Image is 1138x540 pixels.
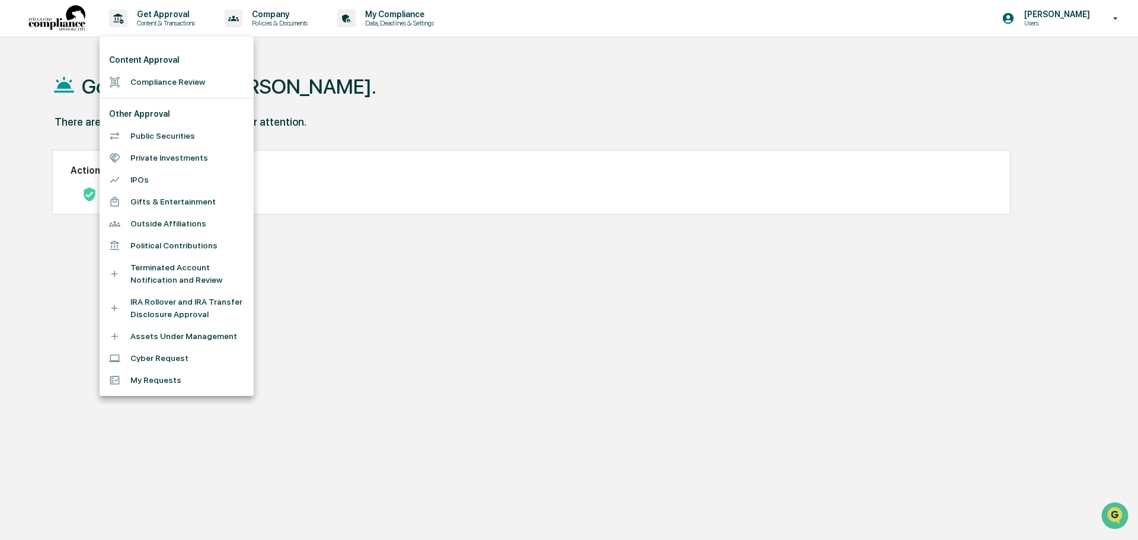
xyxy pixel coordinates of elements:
li: Political Contributions [100,235,254,257]
li: Private Investments [100,147,254,169]
div: 🖐️ [12,151,21,160]
p: How can we help? [12,25,216,44]
a: 🖐️Preclearance [7,145,81,166]
div: Start new chat [40,91,194,103]
li: Other Approval [100,103,254,125]
li: My Requests [100,369,254,391]
li: Cyber Request [100,347,254,369]
span: Attestations [98,149,147,161]
li: Assets Under Management [100,325,254,347]
li: Gifts & Entertainment [100,191,254,213]
button: Start new chat [202,94,216,108]
div: We're available if you need us! [40,103,150,112]
iframe: Open customer support [1100,501,1132,533]
div: 🔎 [12,173,21,183]
li: Public Securities [100,125,254,147]
li: Content Approval [100,49,254,71]
div: 🗄️ [86,151,95,160]
a: Powered byPylon [84,200,143,210]
li: Compliance Review [100,71,254,93]
a: 🗄️Attestations [81,145,152,166]
li: Outside Affiliations [100,213,254,235]
span: Pylon [118,201,143,210]
a: 🔎Data Lookup [7,167,79,188]
img: 1746055101610-c473b297-6a78-478c-a979-82029cc54cd1 [12,91,33,112]
li: Terminated Account Notification and Review [100,257,254,291]
span: Data Lookup [24,172,75,184]
li: IRA Rollover and IRA Transfer Disclosure Approval [100,291,254,325]
span: Preclearance [24,149,76,161]
li: IPOs [100,169,254,191]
